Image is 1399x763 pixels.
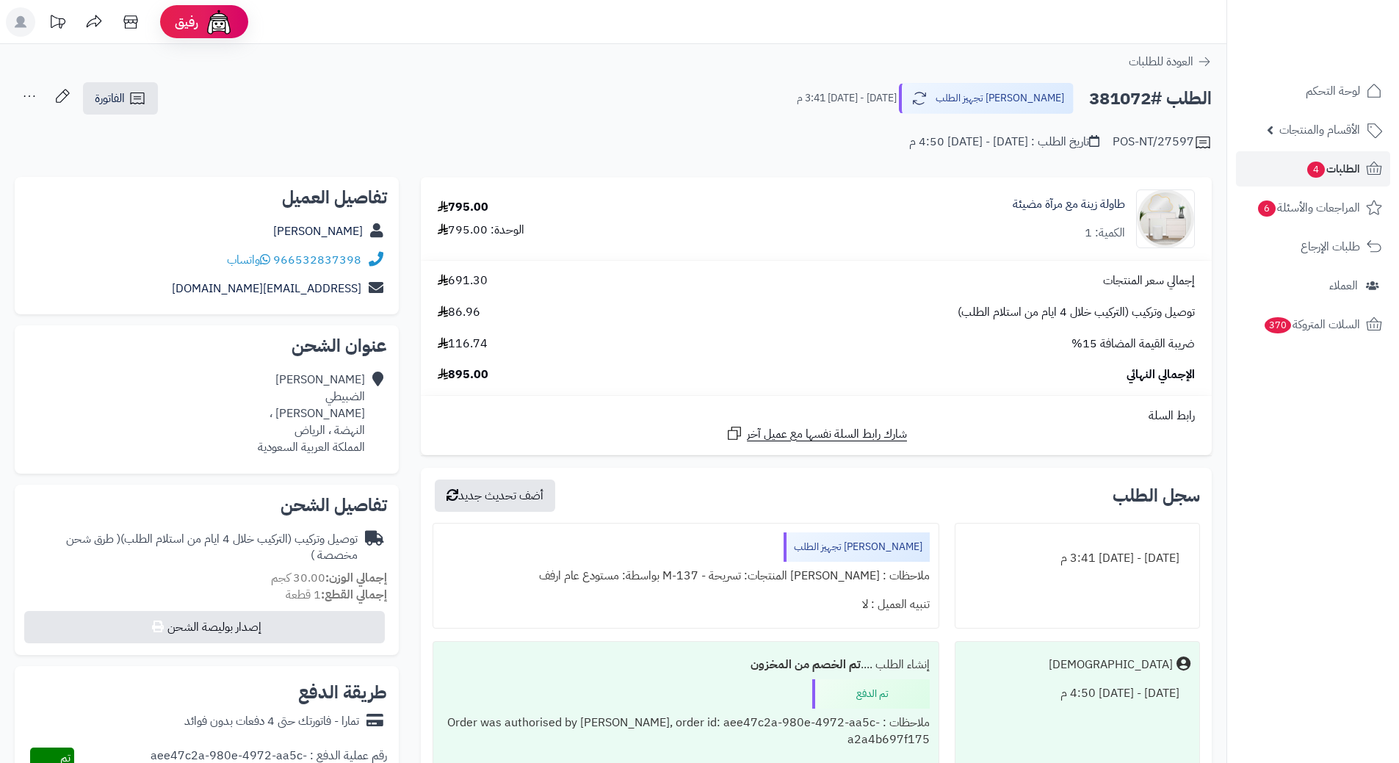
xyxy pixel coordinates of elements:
[325,569,387,587] strong: إجمالي الوزن:
[442,651,929,679] div: إنشاء الطلب ....
[964,544,1190,573] div: [DATE] - [DATE] 3:41 م
[438,366,488,383] span: 895.00
[39,7,76,40] a: تحديثات المنصة
[66,530,358,565] span: ( طرق شحن مخصصة )
[438,199,488,216] div: 795.00
[1085,225,1125,242] div: الكمية: 1
[26,337,387,355] h2: عنوان الشحن
[438,336,488,352] span: 116.74
[1049,657,1173,673] div: [DEMOGRAPHIC_DATA]
[1236,151,1390,187] a: الطلبات4
[1306,159,1360,179] span: الطلبات
[172,280,361,297] a: [EMAIL_ADDRESS][DOMAIN_NAME]
[1071,336,1195,352] span: ضريبة القيمة المضافة 15%
[273,251,361,269] a: 966532837398
[1279,120,1360,140] span: الأقسام والمنتجات
[83,82,158,115] a: الفاتورة
[321,586,387,604] strong: إجمالي القطع:
[964,679,1190,708] div: [DATE] - [DATE] 4:50 م
[26,496,387,514] h2: تفاصيل الشحن
[1129,53,1193,70] span: العودة للطلبات
[1113,487,1200,505] h3: سجل الطلب
[298,684,387,701] h2: طريقة الدفع
[442,562,929,590] div: ملاحظات : [PERSON_NAME] المنتجات: تسريحة - M-137 بواسطة: مستودع عام ارفف
[1329,275,1358,296] span: العملاء
[1089,84,1212,114] h2: الطلب #381072
[1236,73,1390,109] a: لوحة التحكم
[1113,134,1212,151] div: POS-NT/27597
[427,408,1206,424] div: رابط السلة
[1265,317,1291,333] span: 370
[751,656,861,673] b: تم الخصم من المخزون
[1236,229,1390,264] a: طلبات الإرجاع
[26,189,387,206] h2: تفاصيل العميل
[442,709,929,754] div: ملاحظات : Order was authorised by [PERSON_NAME], order id: aee47c2a-980e-4972-aa5c-a2a4b697f175
[286,586,387,604] small: 1 قطعة
[1306,81,1360,101] span: لوحة التحكم
[812,679,930,709] div: تم الدفع
[1299,40,1385,70] img: logo-2.png
[26,531,358,565] div: توصيل وتركيب (التركيب خلال 4 ايام من استلام الطلب)
[784,532,930,562] div: [PERSON_NAME] تجهيز الطلب
[899,83,1074,114] button: [PERSON_NAME] تجهيز الطلب
[958,304,1195,321] span: توصيل وتركيب (التركيب خلال 4 ايام من استلام الطلب)
[1257,198,1360,218] span: المراجعات والأسئلة
[435,480,555,512] button: أضف تحديث جديد
[273,223,363,240] a: [PERSON_NAME]
[227,251,270,269] a: واتساب
[1137,189,1194,248] img: 1752151858-1-90x90.jpg
[1236,268,1390,303] a: العملاء
[1263,314,1360,335] span: السلات المتروكة
[95,90,125,107] span: الفاتورة
[747,426,907,443] span: شارك رابط السلة نفسها مع عميل آخر
[1013,196,1125,213] a: طاولة زينة مع مرآة مضيئة
[1301,236,1360,257] span: طلبات الإرجاع
[909,134,1099,151] div: تاريخ الطلب : [DATE] - [DATE] 4:50 م
[24,611,385,643] button: إصدار بوليصة الشحن
[258,372,365,455] div: [PERSON_NAME] الضبيطي [PERSON_NAME] ، النهضة ، الرياض المملكة العربية السعودية
[271,569,387,587] small: 30.00 كجم
[1258,200,1276,217] span: 6
[204,7,234,37] img: ai-face.png
[1236,307,1390,342] a: السلات المتروكة370
[175,13,198,31] span: رفيق
[726,424,907,443] a: شارك رابط السلة نفسها مع عميل آخر
[438,304,480,321] span: 86.96
[442,590,929,619] div: تنبيه العميل : لا
[438,272,488,289] span: 691.30
[1236,190,1390,225] a: المراجعات والأسئلة6
[797,91,897,106] small: [DATE] - [DATE] 3:41 م
[1127,366,1195,383] span: الإجمالي النهائي
[1103,272,1195,289] span: إجمالي سعر المنتجات
[1129,53,1212,70] a: العودة للطلبات
[1307,162,1325,178] span: 4
[184,713,359,730] div: تمارا - فاتورتك حتى 4 دفعات بدون فوائد
[438,222,524,239] div: الوحدة: 795.00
